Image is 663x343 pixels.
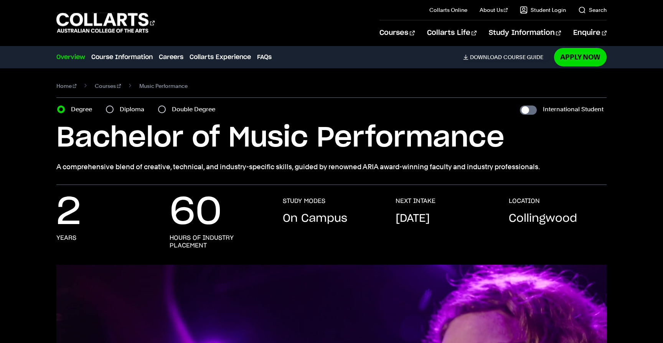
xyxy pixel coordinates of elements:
[56,234,76,242] h3: years
[396,211,430,226] p: [DATE]
[283,211,347,226] p: On Campus
[396,197,435,205] h3: NEXT INTAKE
[578,6,607,14] a: Search
[480,6,508,14] a: About Us
[509,211,577,226] p: Collingwood
[470,54,502,61] span: Download
[463,54,549,61] a: DownloadCourse Guide
[543,104,604,115] label: International Student
[489,20,561,46] a: Study Information
[554,48,607,66] a: Apply Now
[56,53,85,62] a: Overview
[139,81,188,91] span: Music Performance
[257,53,272,62] a: FAQs
[429,6,467,14] a: Collarts Online
[379,20,414,46] a: Courses
[120,104,149,115] label: Diploma
[56,162,607,172] p: A comprehensive blend of creative, technical, and industry-specific skills, guided by renowned AR...
[520,6,566,14] a: Student Login
[427,20,477,46] a: Collarts Life
[170,197,222,228] p: 60
[71,104,97,115] label: Degree
[190,53,251,62] a: Collarts Experience
[91,53,153,62] a: Course Information
[509,197,540,205] h3: LOCATION
[172,104,220,115] label: Double Degree
[283,197,325,205] h3: STUDY MODES
[159,53,183,62] a: Careers
[56,121,607,155] h1: Bachelor of Music Performance
[56,81,77,91] a: Home
[95,81,121,91] a: Courses
[56,197,81,228] p: 2
[573,20,607,46] a: Enquire
[56,12,155,34] div: Go to homepage
[170,234,267,249] h3: hours of industry placement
